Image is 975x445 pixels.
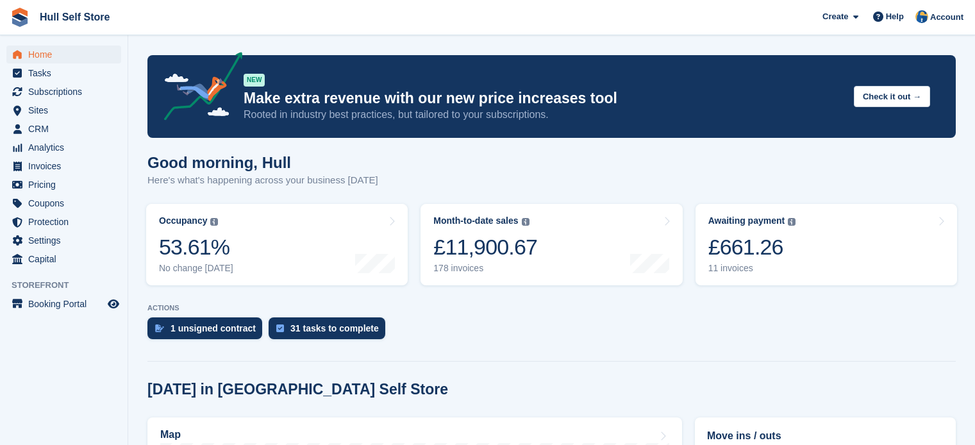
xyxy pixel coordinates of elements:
[822,10,848,23] span: Create
[6,231,121,249] a: menu
[28,64,105,82] span: Tasks
[28,120,105,138] span: CRM
[421,204,682,285] a: Month-to-date sales £11,900.67 178 invoices
[696,204,957,285] a: Awaiting payment £661.26 11 invoices
[28,46,105,63] span: Home
[6,157,121,175] a: menu
[28,295,105,313] span: Booking Portal
[155,324,164,332] img: contract_signature_icon-13c848040528278c33f63329250d36e43548de30e8caae1d1a13099fd9432cc5.svg
[522,218,529,226] img: icon-info-grey-7440780725fd019a000dd9b08b2336e03edf1995a4989e88bcd33f0948082b44.svg
[147,317,269,346] a: 1 unsigned contract
[28,83,105,101] span: Subscriptions
[147,154,378,171] h1: Good morning, Hull
[159,263,233,274] div: No change [DATE]
[153,52,243,125] img: price-adjustments-announcement-icon-8257ccfd72463d97f412b2fc003d46551f7dbcb40ab6d574587a9cd5c0d94...
[930,11,963,24] span: Account
[276,324,284,332] img: task-75834270c22a3079a89374b754ae025e5fb1db73e45f91037f5363f120a921f8.svg
[210,218,218,226] img: icon-info-grey-7440780725fd019a000dd9b08b2336e03edf1995a4989e88bcd33f0948082b44.svg
[6,64,121,82] a: menu
[28,176,105,194] span: Pricing
[28,101,105,119] span: Sites
[171,323,256,333] div: 1 unsigned contract
[28,213,105,231] span: Protection
[159,234,233,260] div: 53.61%
[146,204,408,285] a: Occupancy 53.61% No change [DATE]
[28,231,105,249] span: Settings
[6,46,121,63] a: menu
[290,323,379,333] div: 31 tasks to complete
[6,295,121,313] a: menu
[159,215,207,226] div: Occupancy
[28,139,105,156] span: Analytics
[6,194,121,212] a: menu
[433,234,537,260] div: £11,900.67
[6,213,121,231] a: menu
[160,429,181,441] h2: Map
[707,428,944,444] h2: Move ins / outs
[6,101,121,119] a: menu
[433,215,518,226] div: Month-to-date sales
[433,263,537,274] div: 178 invoices
[147,304,956,312] p: ACTIONS
[147,381,448,398] h2: [DATE] in [GEOGRAPHIC_DATA] Self Store
[6,250,121,268] a: menu
[244,108,844,122] p: Rooted in industry best practices, but tailored to your subscriptions.
[106,296,121,312] a: Preview store
[269,317,392,346] a: 31 tasks to complete
[6,176,121,194] a: menu
[6,83,121,101] a: menu
[708,263,796,274] div: 11 invoices
[244,74,265,87] div: NEW
[35,6,115,28] a: Hull Self Store
[708,234,796,260] div: £661.26
[788,218,796,226] img: icon-info-grey-7440780725fd019a000dd9b08b2336e03edf1995a4989e88bcd33f0948082b44.svg
[147,173,378,188] p: Here's what's happening across your business [DATE]
[6,120,121,138] a: menu
[244,89,844,108] p: Make extra revenue with our new price increases tool
[28,250,105,268] span: Capital
[12,279,128,292] span: Storefront
[708,215,785,226] div: Awaiting payment
[915,10,928,23] img: Hull Self Store
[6,139,121,156] a: menu
[10,8,29,27] img: stora-icon-8386f47178a22dfd0bd8f6a31ec36ba5ce8667c1dd55bd0f319d3a0aa187defe.svg
[886,10,904,23] span: Help
[28,194,105,212] span: Coupons
[28,157,105,175] span: Invoices
[854,86,930,107] button: Check it out →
